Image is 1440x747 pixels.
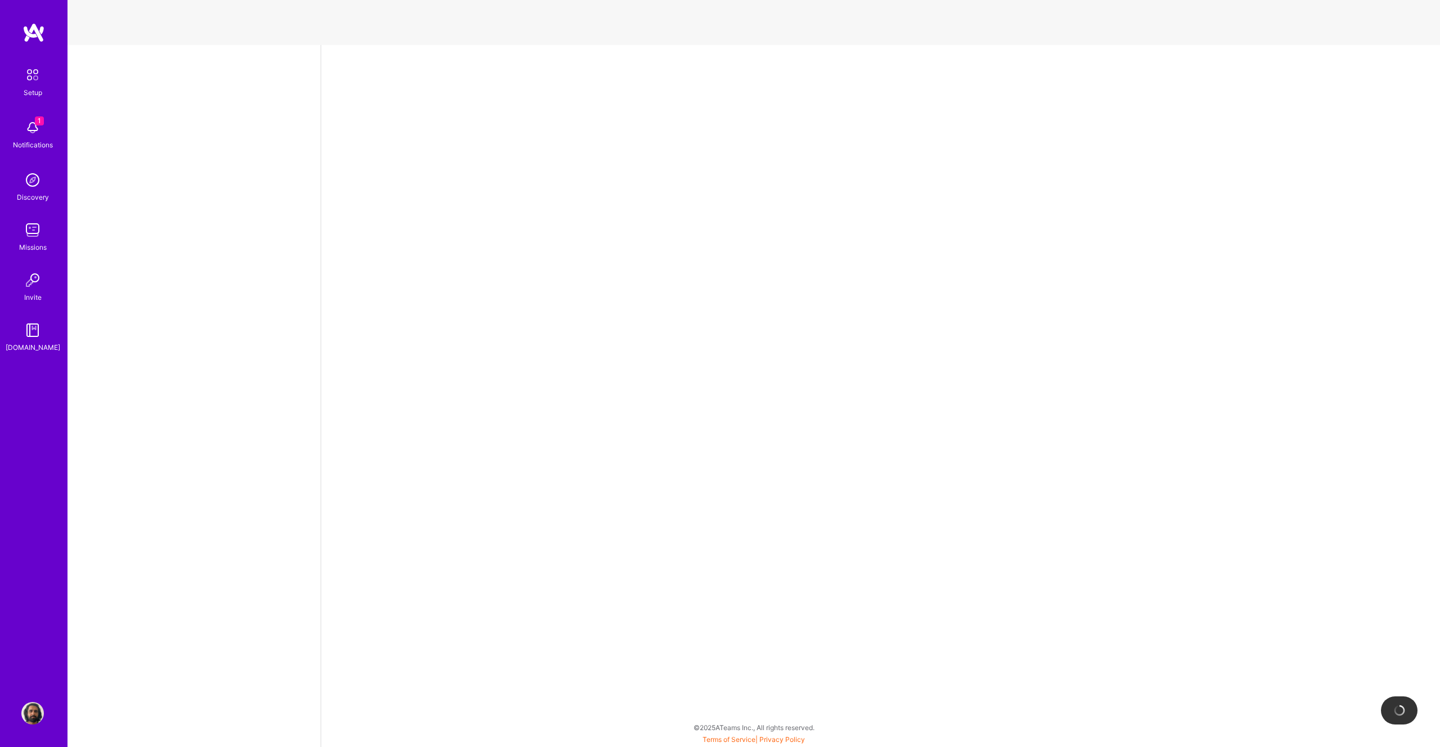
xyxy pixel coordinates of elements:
img: Invite [21,269,44,291]
img: User Avatar [21,702,44,724]
img: teamwork [21,219,44,241]
span: | [703,735,805,744]
span: 1 [35,116,44,125]
img: discovery [21,169,44,191]
div: Discovery [17,191,49,203]
div: Missions [19,241,47,253]
a: User Avatar [19,702,47,724]
img: setup [21,63,44,87]
img: logo [22,22,45,43]
div: © 2025 ATeams Inc., All rights reserved. [67,713,1440,741]
div: Setup [24,87,42,98]
a: Terms of Service [703,735,755,744]
img: guide book [21,319,44,341]
div: Notifications [13,139,53,151]
div: [DOMAIN_NAME] [6,341,60,353]
img: loading [1393,704,1406,717]
div: Invite [24,291,42,303]
img: bell [21,116,44,139]
a: Privacy Policy [759,735,805,744]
